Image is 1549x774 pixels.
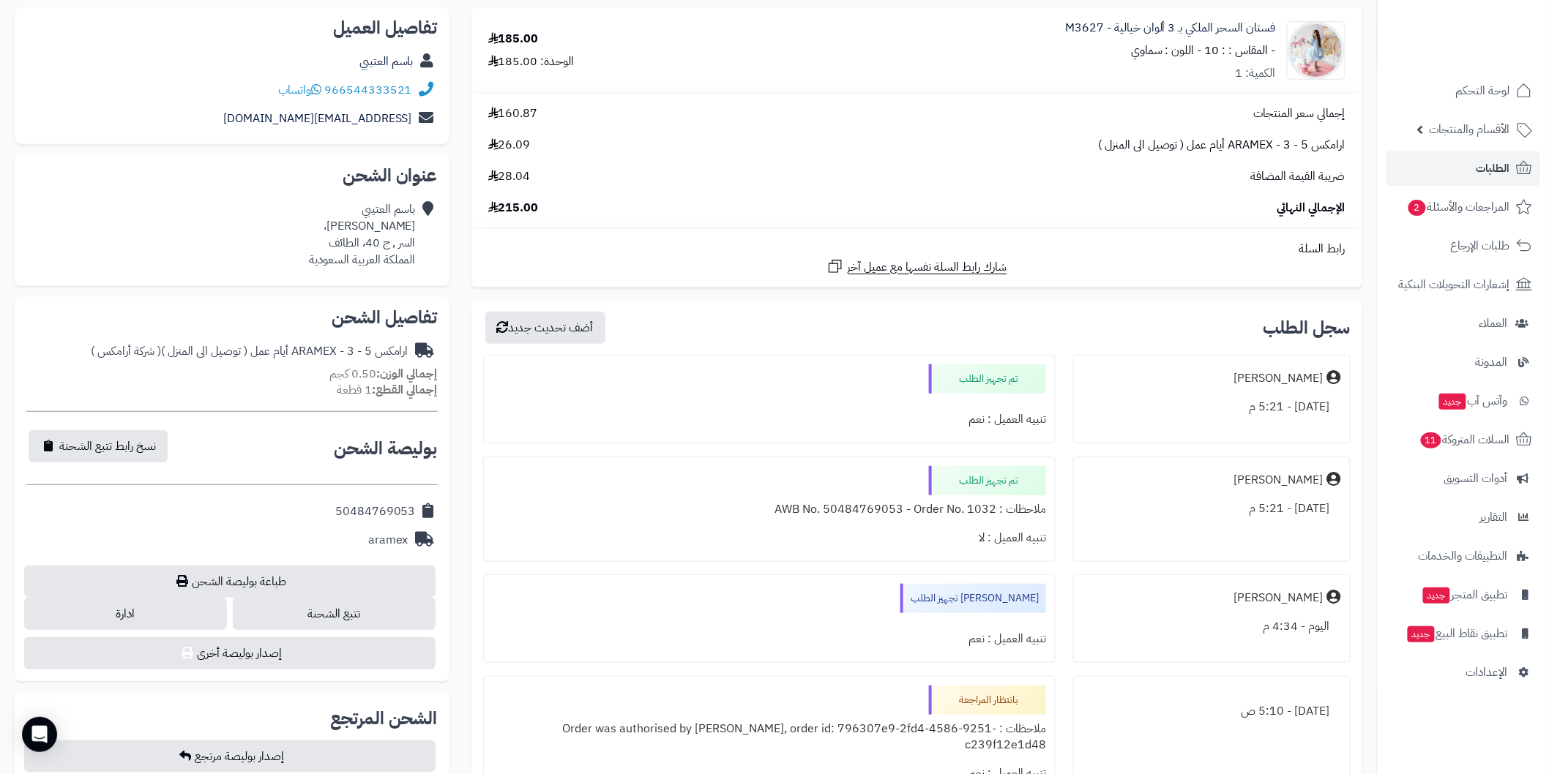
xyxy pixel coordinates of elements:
a: التقارير [1386,500,1540,535]
a: طباعة بوليصة الشحن [24,566,436,598]
div: باسم العتيبي [PERSON_NAME]، السر , ج 40، الطائف المملكة العربية السعودية [309,201,416,268]
strong: إجمالي القطع: [372,381,438,399]
div: تنبيه العميل : نعم [493,405,1046,434]
img: logo-2.png [1449,39,1535,69]
span: إشعارات التحويلات البنكية [1399,274,1510,295]
span: المدونة [1476,352,1508,372]
span: لوحة التحكم [1456,80,1510,101]
div: Open Intercom Messenger [22,717,57,752]
span: تطبيق نقاط البيع [1406,623,1508,644]
span: جديد [1408,626,1435,642]
small: - اللون : سماوي [1131,42,1202,59]
h2: الشحن المرتجع [330,710,438,727]
div: اليوم - 4:34 م [1083,612,1341,641]
div: ملاحظات : AWB No. 50484769053 - Order No. 1032 [493,495,1046,524]
div: بانتظار المراجعة [929,685,1046,715]
button: أضف تحديث جديد [485,312,605,344]
span: السلات المتروكة [1419,429,1510,450]
a: وآتس آبجديد [1386,383,1540,418]
span: نسخ رابط تتبع الشحنة [59,437,156,455]
span: الأقسام والمنتجات [1430,119,1510,140]
span: التقارير [1480,507,1508,527]
h2: تفاصيل العميل [26,19,438,37]
span: 11 [1421,432,1441,448]
span: أدوات التسويق [1444,468,1508,489]
div: aramex [368,532,408,549]
a: تطبيق نقاط البيعجديد [1386,616,1540,651]
div: الوحدة: 185.00 [488,53,575,70]
img: 1748091826-IMG_4785-90x90.jpeg [1288,21,1345,80]
a: 966544333521 [324,81,412,99]
div: رابط السلة [477,241,1356,258]
small: - المقاس : : 10 [1205,42,1276,59]
span: 2 [1408,200,1426,216]
a: طلبات الإرجاع [1386,228,1540,263]
h2: بوليصة الشحن [334,440,438,457]
span: التطبيقات والخدمات [1419,546,1508,566]
span: طلبات الإرجاع [1451,236,1510,256]
div: 185.00 [488,31,539,48]
a: السلات المتروكة11 [1386,422,1540,457]
a: المراجعات والأسئلة2 [1386,189,1540,225]
div: [PERSON_NAME] [1234,472,1324,489]
div: ارامكس ARAMEX - 3 - 5 أيام عمل ( توصيل الى المنزل ) [91,343,408,360]
a: تتبع الشحنة [233,598,436,630]
span: الإعدادات [1466,662,1508,683]
div: تنبيه العميل : نعم [493,625,1046,653]
span: شارك رابط السلة نفسها مع عميل آخر [848,259,1007,276]
a: إشعارات التحويلات البنكية [1386,267,1540,302]
span: وآتس آب [1438,391,1508,411]
div: تنبيه العميل : لا [493,524,1046,552]
a: المدونة [1386,345,1540,380]
div: [DATE] - 5:21 م [1083,495,1341,523]
a: الإعدادات [1386,655,1540,690]
div: [PERSON_NAME] [1234,370,1324,387]
span: ضريبة القيمة المضافة [1251,168,1345,185]
a: تطبيق المتجرجديد [1386,577,1540,612]
span: الإجمالي النهائي [1277,200,1345,217]
a: العملاء [1386,306,1540,341]
span: العملاء [1479,313,1508,334]
a: الطلبات [1386,151,1540,186]
h2: عنوان الشحن [26,167,438,184]
small: 1 قطعة [337,381,438,399]
a: فستان السحر الملكي بـ 3 ألوان خيالية - M3627 [1065,20,1276,37]
a: ادارة [24,598,227,630]
span: 26.09 [488,137,531,154]
div: [PERSON_NAME] [1234,590,1324,606]
a: شارك رابط السلة نفسها مع عميل آخر [826,258,1007,276]
div: الكمية: 1 [1236,65,1276,82]
div: 50484769053 [335,503,416,520]
span: جديد [1423,587,1450,604]
span: جديد [1439,394,1466,410]
a: التطبيقات والخدمات [1386,538,1540,574]
div: [PERSON_NAME] تجهيز الطلب [900,584,1046,613]
a: لوحة التحكم [1386,73,1540,108]
small: 0.50 كجم [329,365,438,383]
span: الطلبات [1477,158,1510,179]
span: 28.04 [488,168,531,185]
span: إجمالي سعر المنتجات [1254,105,1345,122]
button: إصدار بوليصة مرتجع [24,740,436,773]
span: المراجعات والأسئلة [1407,197,1510,217]
a: [EMAIL_ADDRESS][DOMAIN_NAME] [223,110,412,127]
button: نسخ رابط تتبع الشحنة [29,430,168,462]
a: باسم العتيبي [359,53,414,70]
button: إصدار بوليصة أخرى [24,637,436,669]
div: تم تجهيز الطلب [929,364,1046,394]
div: ملاحظات : Order was authorised by [PERSON_NAME], order id: 796307e9-2fd4-4586-9251-c239f12e1d48 [493,715,1046,760]
span: ( شركة أرامكس ) [91,342,161,360]
div: [DATE] - 5:21 م [1083,393,1341,421]
div: تم تجهيز الطلب [929,466,1046,495]
h3: سجل الطلب [1264,319,1351,337]
a: أدوات التسويق [1386,461,1540,496]
span: 215.00 [488,200,539,217]
h2: تفاصيل الشحن [26,309,438,326]
a: واتساب [278,81,321,99]
span: تطبيق المتجر [1422,585,1508,605]
span: 160.87 [488,105,538,122]
span: ارامكس ARAMEX - 3 - 5 أيام عمل ( توصيل الى المنزل ) [1098,137,1345,154]
strong: إجمالي الوزن: [376,365,438,383]
div: [DATE] - 5:10 ص [1083,697,1341,726]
